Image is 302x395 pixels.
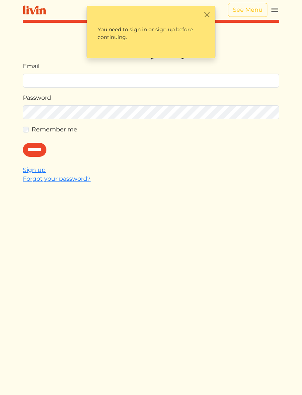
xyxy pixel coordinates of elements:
[91,20,211,47] p: You need to sign in or sign up before continuing.
[23,166,46,173] a: Sign up
[203,11,211,18] button: Close
[32,125,77,134] label: Remember me
[23,175,91,182] a: Forgot your password?
[23,6,46,15] img: livin-logo-a0d97d1a881af30f6274990eb6222085a2533c92bbd1e4f22c21b4f0d0e3210c.svg
[23,94,51,102] label: Password
[228,3,267,17] a: See Menu
[270,6,279,14] img: menu_hamburger-cb6d353cf0ecd9f46ceae1c99ecbeb4a00e71ca567a856bd81f57e9d8c17bb26.svg
[23,62,39,71] label: Email
[23,29,279,59] h1: Let's take dinner off your plate.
